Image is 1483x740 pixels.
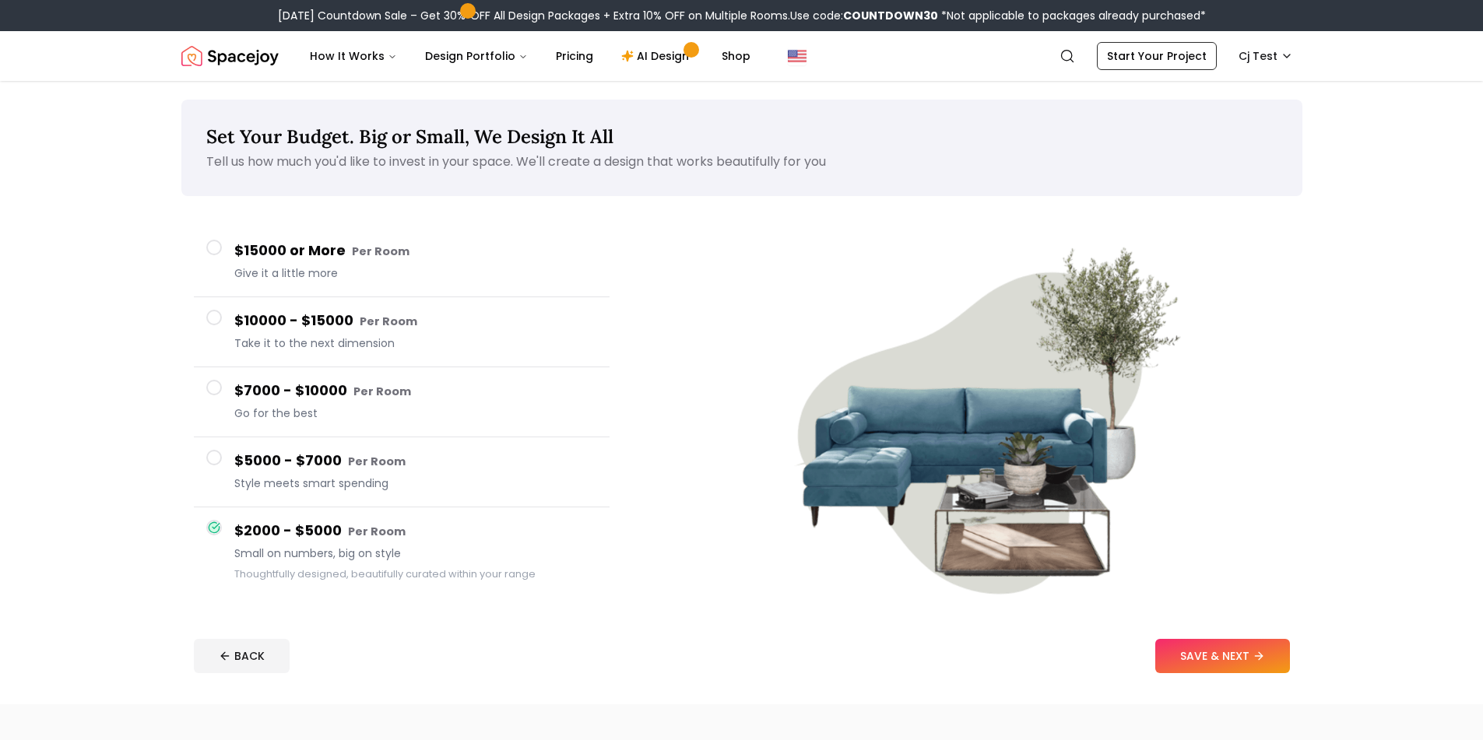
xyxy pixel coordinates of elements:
[234,475,597,491] span: Style meets smart spending
[234,405,597,421] span: Go for the best
[181,40,279,72] a: Spacejoy
[297,40,763,72] nav: Main
[413,40,540,72] button: Design Portfolio
[751,215,1185,648] img: $2000 - $5000
[234,545,597,561] span: Small on numbers, big on style
[353,384,411,399] small: Per Room
[234,380,597,402] h4: $7000 - $10000
[194,437,610,507] button: $5000 - $7000 Per RoomStyle meets smart spending
[790,8,938,23] span: Use code:
[194,639,290,673] button: BACK
[206,125,613,149] span: Set Your Budget. Big or Small, We Design It All
[348,524,406,539] small: Per Room
[360,314,417,329] small: Per Room
[234,310,597,332] h4: $10000 - $15000
[181,40,279,72] img: Spacejoy Logo
[234,240,597,262] h4: $15000 or More
[278,8,1206,23] div: [DATE] Countdown Sale – Get 30% OFF All Design Packages + Extra 10% OFF on Multiple Rooms.
[709,40,763,72] a: Shop
[234,520,597,542] h4: $2000 - $5000
[1097,42,1217,70] a: Start Your Project
[234,450,597,472] h4: $5000 - $7000
[194,507,610,595] button: $2000 - $5000 Per RoomSmall on numbers, big on styleThoughtfully designed, beautifully curated wi...
[234,567,536,580] small: Thoughtfully designed, beautifully curated within your range
[609,40,706,72] a: AI Design
[194,367,610,437] button: $7000 - $10000 Per RoomGo for the best
[352,244,409,259] small: Per Room
[1229,42,1302,70] button: Cj Test
[234,265,597,281] span: Give it a little more
[1155,639,1290,673] button: SAVE & NEXT
[543,40,606,72] a: Pricing
[938,8,1206,23] span: *Not applicable to packages already purchased*
[181,31,1302,81] nav: Global
[194,227,610,297] button: $15000 or More Per RoomGive it a little more
[194,297,610,367] button: $10000 - $15000 Per RoomTake it to the next dimension
[297,40,409,72] button: How It Works
[206,153,1277,171] p: Tell us how much you'd like to invest in your space. We'll create a design that works beautifully...
[348,454,406,469] small: Per Room
[788,47,807,65] img: United States
[843,8,938,23] b: COUNTDOWN30
[234,335,597,351] span: Take it to the next dimension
